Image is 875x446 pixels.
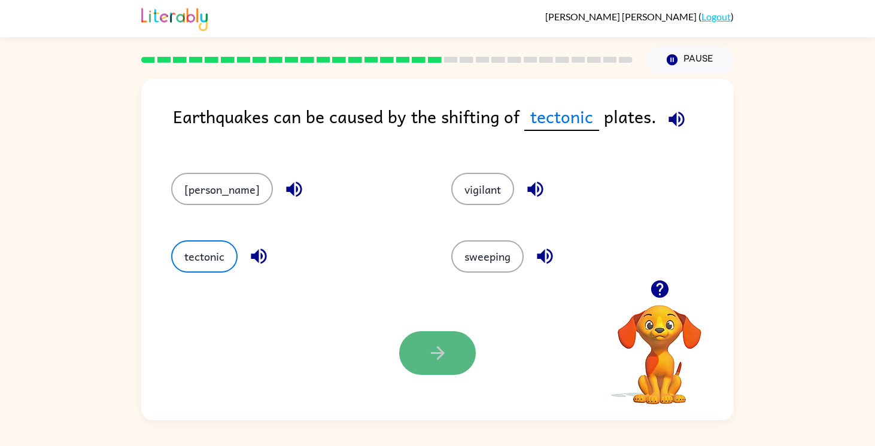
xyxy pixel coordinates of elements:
a: Logout [701,11,731,22]
button: vigilant [451,173,514,205]
div: ( ) [545,11,734,22]
button: Pause [647,46,734,74]
video: Your browser must support playing .mp4 files to use Literably. Please try using another browser. [600,286,719,406]
span: tectonic [524,103,599,131]
button: tectonic [171,240,238,273]
button: sweeping [451,240,524,273]
div: Earthquakes can be caused by the shifting of plates. [173,103,734,149]
span: [PERSON_NAME] [PERSON_NAME] [545,11,698,22]
button: [PERSON_NAME] [171,173,273,205]
img: Literably [141,5,208,31]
